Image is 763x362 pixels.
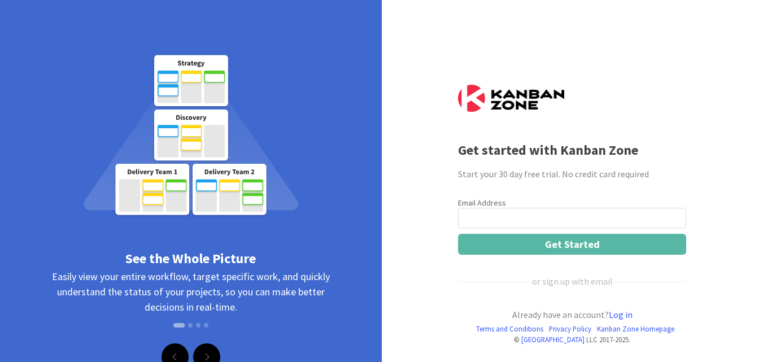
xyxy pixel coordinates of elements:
div: Start your 30 day free trial. No credit card required [458,167,686,181]
div: © LLC 2017- 2025 . [458,334,686,345]
a: [GEOGRAPHIC_DATA] [521,335,585,344]
div: Easily view your entire workflow, target specific work, and quickly understand the status of your... [40,269,342,342]
b: Get started with Kanban Zone [458,141,638,159]
button: Slide 2 [188,317,193,333]
a: Privacy Policy [549,324,591,334]
a: Terms and Conditions [476,324,543,334]
div: See the Whole Picture [40,248,342,269]
a: Log in [609,309,633,320]
div: or sign up with email [532,274,613,288]
button: Slide 3 [196,317,200,333]
img: Kanban Zone [458,85,564,112]
button: Slide 1 [173,323,185,328]
div: Already have an account? [458,308,686,321]
button: Get Started [458,234,686,255]
button: Slide 4 [204,317,208,333]
label: Email Address [458,198,506,208]
a: Kanban Zone Homepage [597,324,674,334]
